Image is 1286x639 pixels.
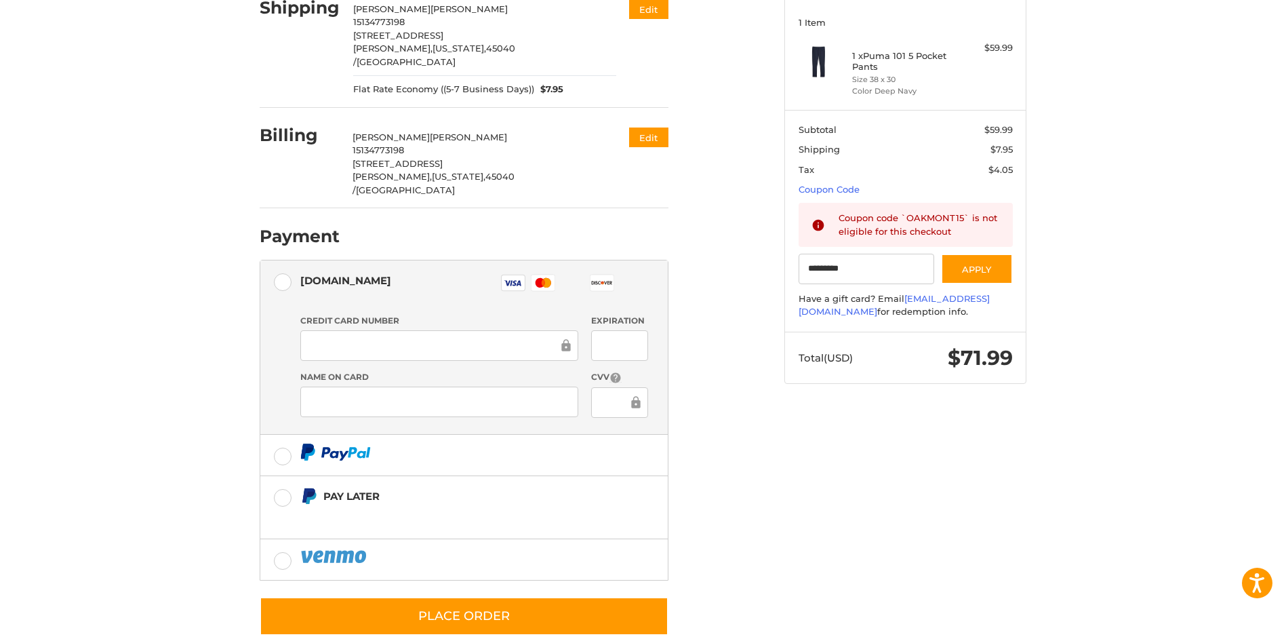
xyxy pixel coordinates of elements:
label: CVV [591,371,647,384]
span: [STREET_ADDRESS] [353,30,443,41]
span: $4.05 [988,164,1013,175]
label: Name on Card [300,371,578,383]
span: $71.99 [948,345,1013,370]
h3: 1 Item [799,17,1013,28]
label: Expiration [591,315,647,327]
span: Total (USD) [799,351,853,364]
span: [PERSON_NAME] [353,3,430,14]
a: Coupon Code [799,184,860,195]
label: Credit Card Number [300,315,578,327]
button: Edit [629,128,668,147]
span: $7.95 [534,83,564,96]
h2: Payment [260,226,340,247]
span: [PERSON_NAME] [353,132,430,142]
span: [PERSON_NAME], [353,171,432,182]
img: PayPal icon [300,444,371,461]
li: Color Deep Navy [852,85,956,97]
span: [GEOGRAPHIC_DATA] [357,56,456,67]
span: 15134773198 [353,16,405,27]
div: [DOMAIN_NAME] [300,269,391,292]
span: [GEOGRAPHIC_DATA] [356,185,455,195]
span: $7.95 [990,144,1013,155]
div: $59.99 [959,41,1013,55]
span: 45040 / [353,43,515,67]
span: [PERSON_NAME] [430,3,508,14]
span: Subtotal [799,124,837,135]
input: Gift Certificate or Coupon Code [799,254,935,284]
button: Place Order [260,597,668,636]
span: $59.99 [984,124,1013,135]
span: Tax [799,164,814,175]
button: Apply [941,254,1013,284]
h2: Billing [260,125,339,146]
span: [PERSON_NAME] [430,132,507,142]
span: [US_STATE], [433,43,486,54]
span: 15134773198 [353,144,404,155]
span: [US_STATE], [432,171,485,182]
li: Size 38 x 30 [852,74,956,85]
div: Have a gift card? Email for redemption info. [799,292,1013,319]
img: PayPal icon [300,548,369,565]
span: [PERSON_NAME], [353,43,433,54]
img: Pay Later icon [300,488,317,505]
span: Flat Rate Economy ((5-7 Business Days)) [353,83,534,96]
span: 45040 / [353,171,515,195]
h4: 1 x Puma 101 5 Pocket Pants [852,50,956,73]
div: Pay Later [323,485,583,507]
span: Shipping [799,144,840,155]
span: [STREET_ADDRESS] [353,158,443,169]
iframe: PayPal Message 1 [300,510,584,522]
div: Coupon code `OAKMONT15` is not eligible for this checkout [839,212,1000,238]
